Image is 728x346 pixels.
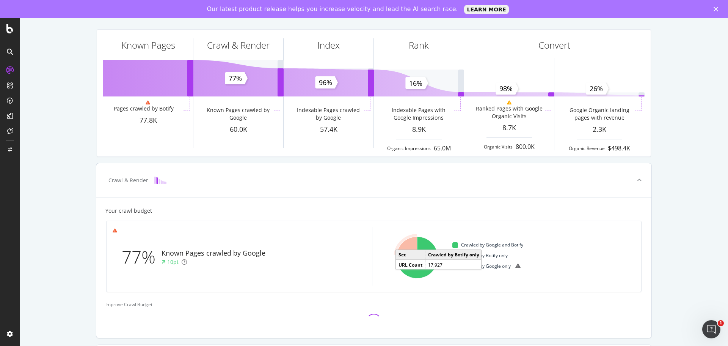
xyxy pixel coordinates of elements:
[464,5,509,14] a: LEARN MORE
[103,115,193,125] div: 77.8K
[207,39,270,52] div: Crawl & Render
[193,125,283,134] div: 60.0K
[461,240,523,250] span: Crawled by Google and Botify
[204,106,272,122] div: Known Pages crawled by Google
[374,125,464,134] div: 8.9K
[294,106,362,122] div: Indexable Pages crawled by Google
[122,245,162,270] div: 77%
[387,145,431,152] div: Organic Impressions
[167,258,179,266] div: 10pt
[702,320,720,338] iframe: Intercom live chat
[108,177,148,184] div: Crawl & Render
[114,105,174,112] div: Pages crawled by Botify
[284,125,373,134] div: 57.4K
[461,251,508,260] span: Crawled by Botify only
[121,39,175,52] div: Known Pages
[409,39,429,52] div: Rank
[461,262,511,271] span: Crawled by Google only
[384,106,452,122] div: Indexable Pages with Google Impressions
[317,39,340,52] div: Index
[394,227,440,286] svg: A chart.
[207,5,458,13] div: Our latest product release helps you increase velocity and lead the AI search race.
[434,144,451,153] div: 65.0M
[154,177,166,184] img: block-icon
[718,320,724,326] span: 1
[162,248,265,258] div: Known Pages crawled by Google
[105,207,152,215] div: Your crawl budget
[714,7,721,11] div: Close
[105,301,642,308] div: Improve Crawl Budget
